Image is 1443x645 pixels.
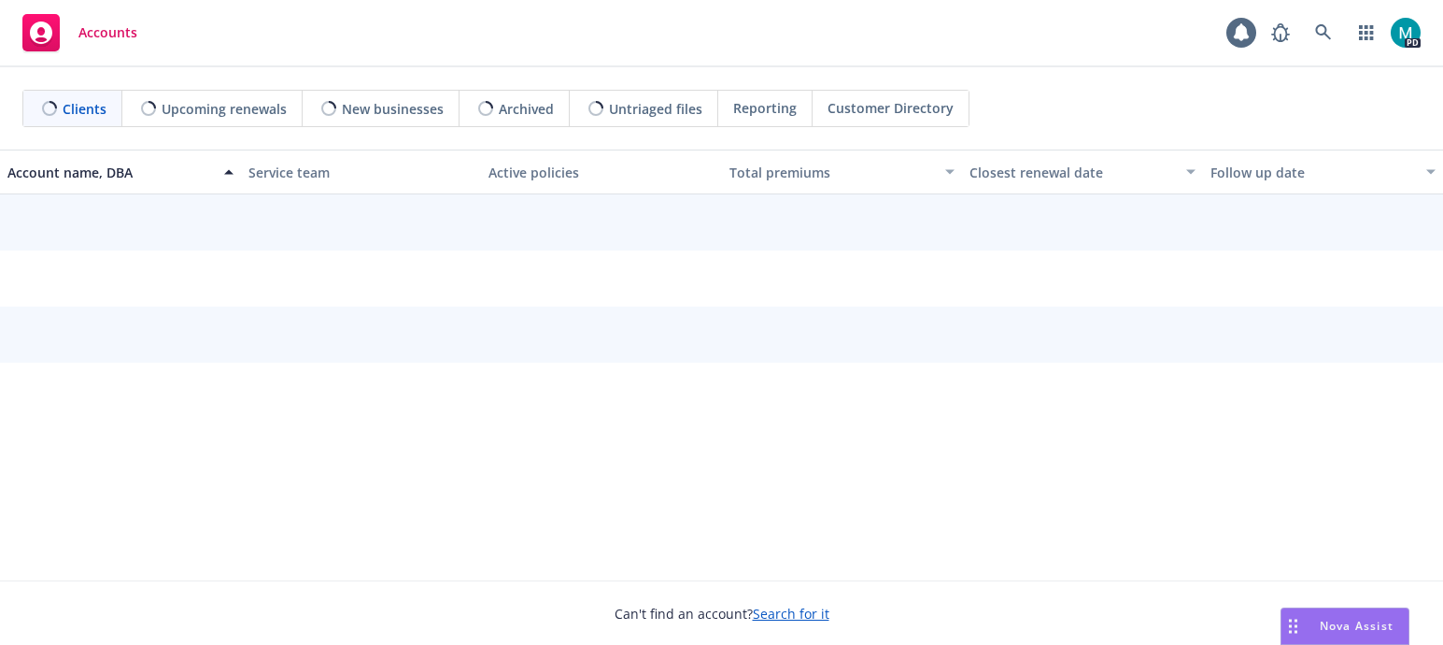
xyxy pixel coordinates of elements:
a: Search for it [753,605,829,623]
span: Upcoming renewals [162,99,287,119]
span: Nova Assist [1320,618,1393,634]
span: New businesses [342,99,444,119]
span: Clients [63,99,106,119]
span: Accounts [78,25,137,40]
div: Account name, DBA [7,163,213,182]
a: Report a Bug [1262,14,1299,51]
a: Accounts [15,7,145,59]
span: Customer Directory [828,98,954,118]
button: Active policies [481,150,722,194]
div: Service team [248,163,474,182]
button: Nova Assist [1280,608,1409,645]
div: Active policies [488,163,714,182]
span: Reporting [733,98,797,118]
div: Total premiums [729,163,935,182]
img: photo [1391,18,1421,48]
button: Service team [241,150,482,194]
div: Drag to move [1281,609,1305,644]
button: Closest renewal date [962,150,1203,194]
div: Closest renewal date [969,163,1175,182]
button: Total premiums [722,150,963,194]
span: Archived [499,99,554,119]
span: Can't find an account? [615,604,829,623]
a: Search [1305,14,1342,51]
a: Switch app [1348,14,1385,51]
div: Follow up date [1210,163,1416,182]
span: Untriaged files [609,99,702,119]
